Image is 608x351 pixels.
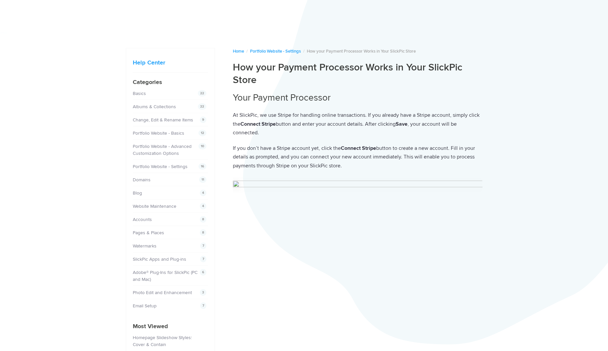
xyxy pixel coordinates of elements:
[198,143,206,150] span: 10
[133,78,208,87] h4: Categories
[133,59,165,66] a: Help Center
[133,322,208,331] h4: Most Viewed
[133,190,142,196] a: Blog
[133,117,193,123] a: Change, Edit & Rename Items
[133,104,176,110] a: Albums & Collections
[133,144,192,156] a: Portfolio Website - Advanced Customization Options
[133,130,184,136] a: Portfolio Website - Basics
[307,49,416,54] span: How your Payment Processor Works in Your SlickPic Store
[133,217,152,222] a: Accounts
[133,164,188,169] a: Portfolio Website - Settings
[200,203,206,209] span: 4
[200,116,206,123] span: 9
[133,230,164,236] a: Pages & Places
[198,103,206,110] span: 22
[233,111,483,137] p: At SlickPic, we use Stripe for handling online transactions. If you already have a Stripe account...
[199,176,206,183] span: 11
[133,177,151,183] a: Domains
[250,49,301,54] a: Portfolio Website - Settings
[303,49,304,54] span: /
[200,289,206,296] span: 3
[200,216,206,223] span: 8
[200,242,206,249] span: 7
[133,335,192,347] a: Homepage Slideshow Styles: Cover & Contain
[133,243,157,249] a: Watermarks
[240,121,276,127] strong: Connect Stripe
[200,302,206,309] span: 7
[198,90,206,97] span: 22
[200,229,206,236] span: 8
[341,145,376,152] strong: Connect Stripe
[133,290,192,295] a: Photo Edit and Enhancement
[198,163,206,170] span: 16
[233,144,483,170] p: If you don’t have a Stripe account yet, click the button to create a new account. Fill in your de...
[200,269,206,276] span: 6
[133,303,157,309] a: Email Setup
[198,130,206,136] span: 12
[133,91,146,96] a: Basics
[133,270,197,282] a: Adobe® Plug-Ins for SlickPic (PC and Mac)
[233,61,483,86] h1: How your Payment Processor Works in Your SlickPic Store
[133,256,186,262] a: SlickPic Apps and Plug-ins
[133,203,176,209] a: Website Maintenance
[246,49,248,54] span: /
[233,91,483,104] h2: Your Payment Processor
[396,121,408,127] strong: Save
[200,256,206,262] span: 7
[200,190,206,196] span: 4
[233,49,244,54] a: Home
